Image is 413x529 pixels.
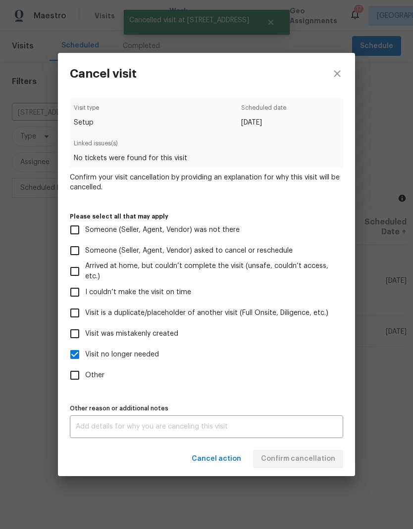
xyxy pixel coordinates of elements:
label: Please select all that may apply [70,214,343,220]
span: Cancel action [192,453,241,465]
span: Visit no longer needed [85,350,159,360]
span: Setup [74,118,99,128]
span: Visit type [74,103,99,118]
span: No tickets were found for this visit [74,153,339,163]
span: Someone (Seller, Agent, Vendor) was not there [85,225,240,235]
label: Other reason or additional notes [70,405,343,411]
h3: Cancel visit [70,67,137,81]
span: Confirm your visit cancellation by providing an explanation for why this visit will be cancelled. [70,173,343,192]
span: I couldn’t make the visit on time [85,287,191,298]
button: Cancel action [188,450,245,468]
span: Other [85,370,104,381]
button: close [319,53,355,94]
span: Scheduled date [241,103,286,118]
span: [DATE] [241,118,286,128]
span: Arrived at home, but couldn’t complete the visit (unsafe, couldn’t access, etc.) [85,261,335,282]
span: Visit was mistakenly created [85,329,178,339]
span: Linked issues(s) [74,138,339,154]
span: Someone (Seller, Agent, Vendor) asked to cancel or reschedule [85,246,293,256]
span: Visit is a duplicate/placeholder of another visit (Full Onsite, Diligence, etc.) [85,308,328,318]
